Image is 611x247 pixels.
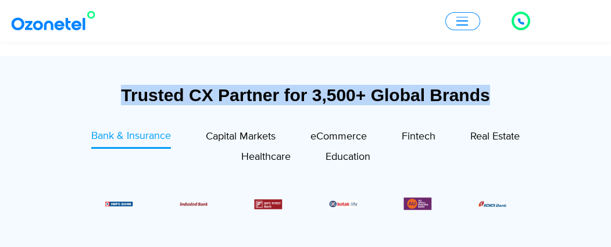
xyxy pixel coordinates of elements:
div: 2 / 6 [105,196,133,210]
a: Education [326,149,370,169]
div: 4 / 6 [255,196,283,210]
img: Picture12.png [255,199,283,209]
span: Healthcare [241,151,291,163]
a: Fintech [402,128,435,149]
a: Bank & Insurance [91,128,171,149]
img: Picture26.jpg [329,200,357,207]
div: 6 / 6 [404,196,432,211]
img: Picture10.png [180,202,208,205]
div: 1 / 6 [478,196,506,210]
img: Picture13.png [404,196,432,210]
span: Bank & Insurance [91,130,171,142]
span: Real Estate [470,130,520,143]
div: 5 / 6 [329,196,357,210]
a: Capital Markets [206,128,276,149]
a: Healthcare [241,149,291,169]
div: 3 / 6 [180,196,208,210]
span: Fintech [402,130,435,143]
a: Real Estate [470,128,520,149]
img: Picture8.png [478,201,506,207]
img: Picture9.png [105,202,133,206]
a: eCommerce [310,128,367,149]
span: Education [326,151,370,163]
div: Trusted CX Partner for 3,500+ Global Brands [41,85,570,105]
span: eCommerce [310,130,367,143]
span: Capital Markets [206,130,276,143]
div: Image Carousel [105,196,506,211]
